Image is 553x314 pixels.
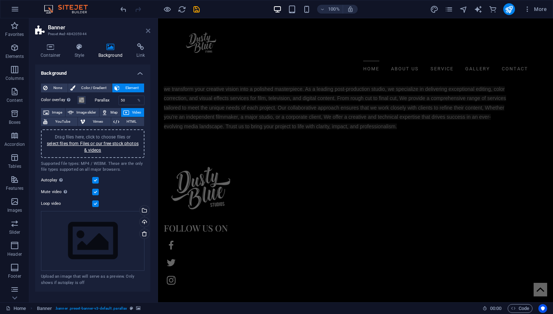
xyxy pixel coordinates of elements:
[524,5,547,13] span: More
[136,306,140,310] i: This element contains a background
[459,5,468,14] button: navigator
[93,43,131,59] h4: Background
[95,98,118,102] label: Parallax
[42,5,97,14] img: Editor Logo
[445,5,454,14] button: pages
[69,43,93,59] h4: Style
[50,84,65,92] span: None
[41,96,78,104] label: Color overlay
[65,108,99,117] button: Image slider
[8,273,21,279] p: Footer
[41,84,68,92] button: None
[110,108,118,117] span: Map
[121,108,144,117] button: Video
[48,24,150,31] h2: Banner
[41,188,92,196] label: Mute video
[4,141,25,147] p: Accordion
[482,304,502,313] h6: Session time
[119,5,128,14] i: Undo: Change video (Ctrl+Z)
[51,108,63,117] span: Image
[41,108,65,117] button: Image
[37,304,141,313] nav: breadcrumb
[41,199,92,208] label: Loop video
[505,5,513,14] i: Publish
[47,141,139,153] a: select files from Files or our free stock photos & videos
[474,5,483,14] button: text_generator
[130,306,133,310] i: This element is a customizable preset
[489,5,497,14] button: commerce
[37,304,52,313] span: Click to select. Double-click to edit
[5,32,24,37] p: Favorites
[131,108,142,117] span: Video
[131,43,150,59] h4: Link
[177,5,186,14] button: reload
[7,207,22,213] p: Images
[5,53,24,59] p: Elements
[5,75,24,81] p: Columns
[9,119,21,125] p: Boxes
[347,6,354,12] i: On resize automatically adjust zoom level to fit chosen device.
[119,5,128,14] button: undo
[430,5,439,14] button: design
[68,84,112,92] button: Color / Gradient
[430,5,439,14] i: Design (Ctrl+Alt+Y)
[538,304,547,313] button: Usercentrics
[178,5,186,14] i: Reload page
[41,161,144,173] div: Supported file types: MP4 / WEBM. These are the only file types supported on all major browsers.
[122,84,142,92] span: Element
[35,43,69,59] h4: Container
[328,5,340,14] h6: 100%
[78,117,110,126] button: Vimeo
[41,211,144,271] div: Select files from the file manager, stock photos, or upload file(s)
[112,84,144,92] button: Element
[490,304,501,313] span: 00 00
[445,5,453,14] i: Pages (Ctrl+Alt+S)
[489,5,497,14] i: Commerce
[317,5,343,14] button: 100%
[192,5,201,14] button: save
[41,117,78,126] button: YouTube
[474,5,482,14] i: AI Writer
[8,163,21,169] p: Tables
[134,96,144,105] div: %
[495,306,496,311] span: :
[503,3,515,15] button: publish
[459,5,468,14] i: Navigator
[6,304,26,313] a: Click to cancel selection. Double-click to open Pages
[163,5,172,14] button: Click here to leave preview mode and continue editing
[47,134,139,153] span: Drag files here, click to choose files or
[35,64,150,78] h4: Background
[50,117,75,126] span: YouTube
[99,108,121,117] button: Map
[41,176,92,185] label: Autoplay
[6,185,23,191] p: Features
[192,5,201,14] i: Save (Ctrl+S)
[111,117,144,126] button: HTML
[76,108,97,117] span: Image slider
[121,117,142,126] span: HTML
[7,251,22,257] p: Header
[78,84,110,92] span: Color / Gradient
[7,97,23,103] p: Content
[48,31,136,37] h3: Preset #ed-484205944
[508,304,533,313] button: Code
[87,117,108,126] span: Vimeo
[55,304,127,313] span: . banner .preset-banner-v3-default .parallax
[511,304,529,313] span: Code
[521,3,550,15] button: More
[41,274,144,286] div: Upload an image that will serve as a preview. Only shows if autoplay is off
[9,229,20,235] p: Slider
